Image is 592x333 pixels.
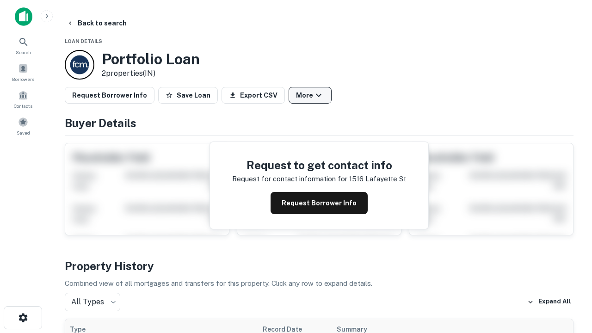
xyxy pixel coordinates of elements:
h4: Request to get contact info [232,157,406,173]
h4: Buyer Details [65,115,573,131]
span: Search [16,49,31,56]
span: Contacts [14,102,32,110]
iframe: Chat Widget [546,229,592,274]
span: Saved [17,129,30,136]
a: Saved [3,113,43,138]
div: All Types [65,293,120,311]
span: Loan Details [65,38,102,44]
a: Search [3,33,43,58]
a: Borrowers [3,60,43,85]
button: Back to search [63,15,130,31]
p: Combined view of all mortgages and transfers for this property. Click any row to expand details. [65,278,573,289]
button: Expand All [525,295,573,309]
h4: Property History [65,258,573,274]
p: 1516 lafayette st [349,173,406,185]
button: Request Borrower Info [271,192,368,214]
span: Borrowers [12,75,34,83]
button: Request Borrower Info [65,87,154,104]
button: Export CSV [222,87,285,104]
button: Save Loan [158,87,218,104]
img: capitalize-icon.png [15,7,32,26]
h3: Portfolio Loan [102,50,200,68]
button: More [289,87,332,104]
p: 2 properties (IN) [102,68,200,79]
a: Contacts [3,86,43,111]
p: Request for contact information for [232,173,347,185]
